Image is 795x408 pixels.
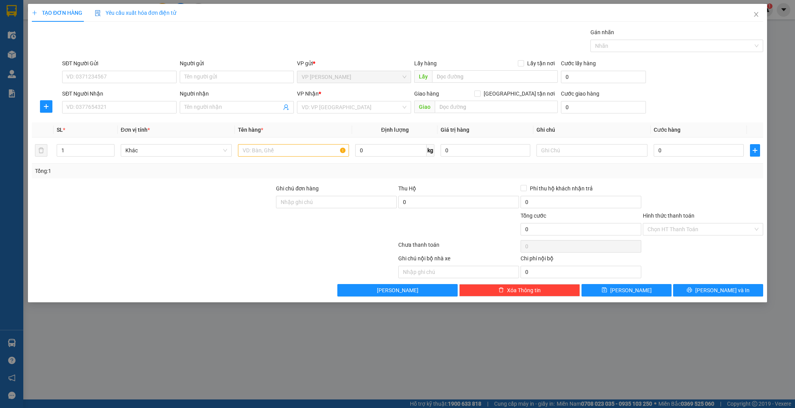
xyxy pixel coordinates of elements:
span: Lấy [414,70,432,83]
button: printer[PERSON_NAME] và In [673,284,763,296]
input: Cước lấy hàng [561,71,646,83]
th: Ghi chú [533,122,651,138]
button: delete [35,144,47,157]
span: Tên hàng [238,127,263,133]
div: Chưa thanh toán [397,241,520,254]
div: Người nhận [180,89,294,98]
span: SL [57,127,63,133]
span: Định lượng [381,127,409,133]
span: printer [687,287,692,293]
span: Yêu cầu xuất hóa đơn điện tử [95,10,177,16]
input: VD: Bàn, Ghế [238,144,349,157]
span: Tổng cước [521,213,546,219]
span: delete [498,287,504,293]
span: Đơn vị tính [121,127,150,133]
span: VP Trần Thủ Độ [302,71,406,83]
input: Cước giao hàng [561,101,646,113]
span: [GEOGRAPHIC_DATA] tận nơi [481,89,558,98]
div: Tổng: 1 [35,167,307,175]
span: Xóa Thông tin [507,286,541,295]
span: save [602,287,607,293]
span: plus [40,103,52,110]
button: deleteXóa Thông tin [459,284,580,296]
span: VP Nhận [297,91,319,97]
input: Dọc đường [435,101,558,113]
label: Cước lấy hàng [561,60,596,66]
input: Ghi Chú [536,144,647,157]
img: icon [95,10,101,16]
span: down [108,151,113,156]
div: SĐT Người Gửi [62,59,176,68]
div: Ghi chú nội bộ nhà xe [398,254,519,266]
label: Gán nhãn [590,29,614,35]
span: Cước hàng [654,127,680,133]
span: Decrease Value [106,150,114,156]
label: Cước giao hàng [561,91,599,97]
span: kg [427,144,434,157]
span: close [753,11,759,17]
label: Ghi chú đơn hàng [276,185,319,192]
input: Nhập ghi chú [398,266,519,278]
button: plus [40,100,52,113]
label: Hình thức thanh toán [643,213,694,219]
span: user-add [283,104,289,110]
span: [PERSON_NAME] [377,286,418,295]
div: Chi phí nội bộ [521,254,641,266]
span: Thu Hộ [398,185,416,192]
button: Close [745,4,767,26]
span: TẠO ĐƠN HÀNG [32,10,82,16]
div: SĐT Người Nhận [62,89,176,98]
input: 0 [441,144,530,157]
span: Increase Value [106,145,114,150]
span: Lấy tận nơi [524,59,558,68]
span: Giá trị hàng [441,127,469,133]
div: Người gửi [180,59,294,68]
span: Phí thu hộ khách nhận trả [527,184,596,193]
input: Ghi chú đơn hàng [276,196,397,208]
span: Giao [414,101,435,113]
span: [PERSON_NAME] [610,286,652,295]
button: save[PERSON_NAME] [581,284,672,296]
span: Giao hàng [414,91,439,97]
button: plus [750,144,760,157]
button: [PERSON_NAME] [337,284,458,296]
span: plus [32,10,37,16]
span: Khác [125,145,227,156]
span: [PERSON_NAME] và In [695,286,750,295]
span: up [108,146,113,150]
span: Lấy hàng [414,60,437,66]
div: VP gửi [297,59,411,68]
span: plus [750,147,760,153]
input: Dọc đường [432,70,558,83]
